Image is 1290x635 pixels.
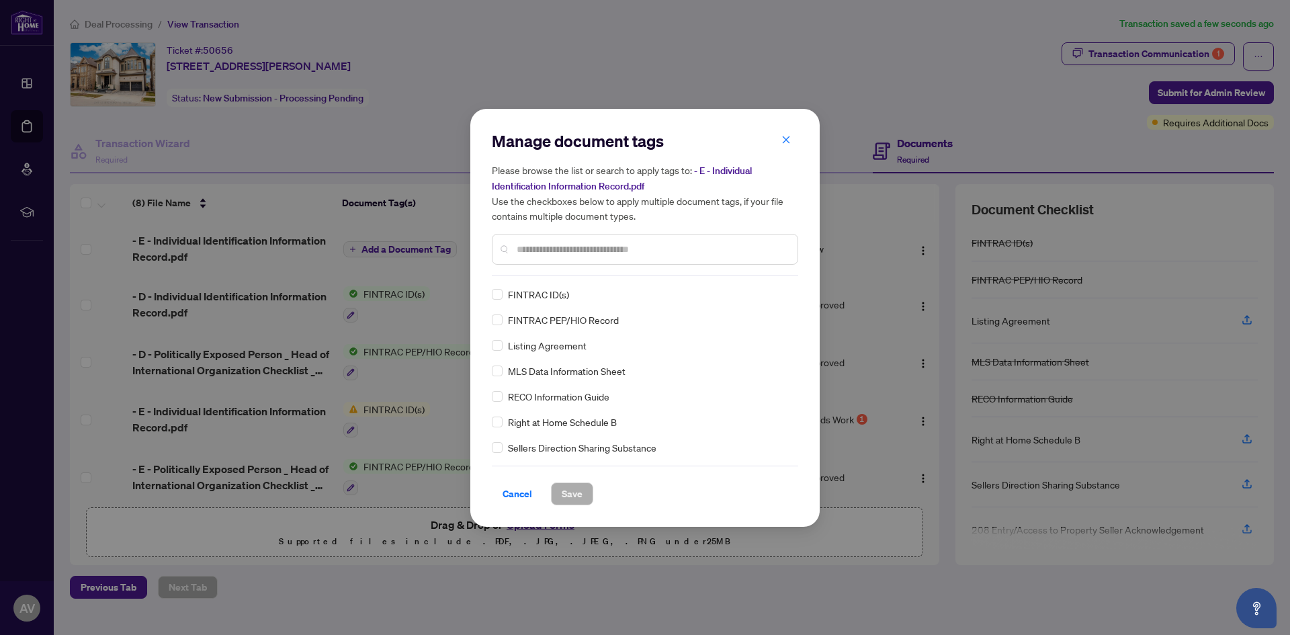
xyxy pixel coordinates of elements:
[1236,588,1277,628] button: Open asap
[508,287,569,302] span: FINTRAC ID(s)
[492,165,752,192] span: - E - Individual Identification Information Record.pdf
[508,389,609,404] span: RECO Information Guide
[781,135,791,144] span: close
[503,483,532,505] span: Cancel
[551,482,593,505] button: Save
[492,130,798,152] h2: Manage document tags
[508,338,587,353] span: Listing Agreement
[492,482,543,505] button: Cancel
[508,364,626,378] span: MLS Data Information Sheet
[508,312,619,327] span: FINTRAC PEP/HIO Record
[492,163,798,223] h5: Please browse the list or search to apply tags to: Use the checkboxes below to apply multiple doc...
[508,440,656,455] span: Sellers Direction Sharing Substance
[508,415,617,429] span: Right at Home Schedule B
